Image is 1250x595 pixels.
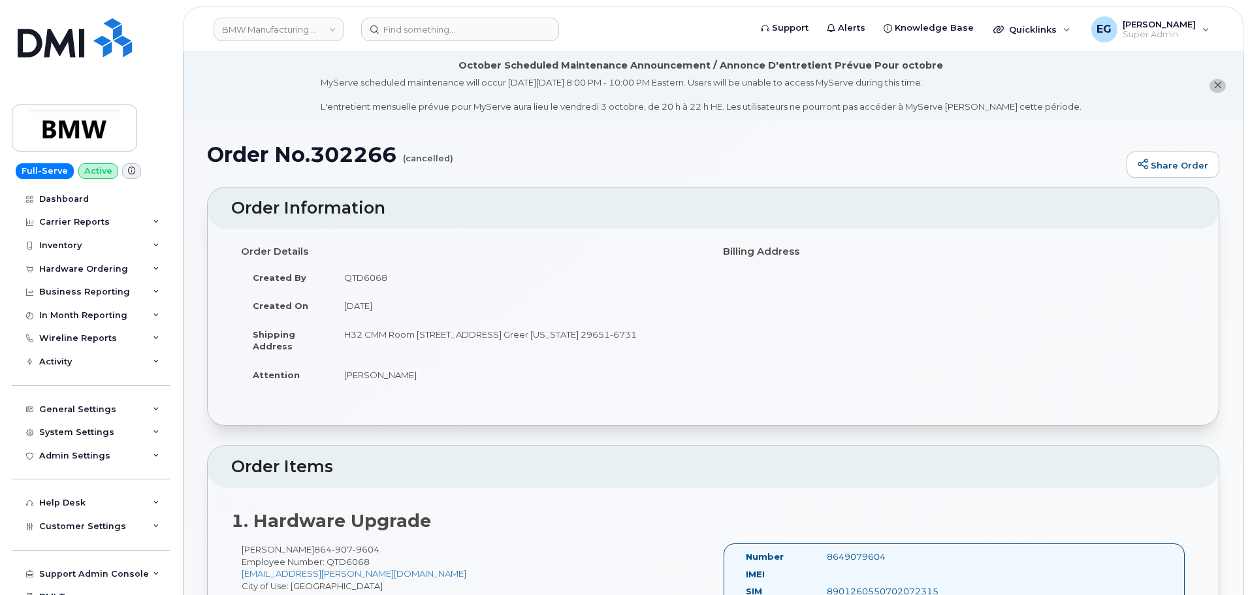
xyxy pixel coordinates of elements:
td: QTD6068 [332,263,703,292]
h2: Order Items [231,458,1195,476]
a: [EMAIL_ADDRESS][PERSON_NAME][DOMAIN_NAME] [242,568,466,579]
small: (cancelled) [403,143,453,163]
h2: Order Information [231,199,1195,217]
div: October Scheduled Maintenance Announcement / Annonce D'entretient Prévue Pour octobre [458,59,943,72]
span: 864 [314,544,379,555]
div: 8649079604 [817,551,930,563]
h4: Billing Address [723,246,1185,257]
strong: Created By [253,272,306,283]
label: IMEI [746,568,765,581]
strong: 1. Hardware Upgrade [231,510,431,532]
a: Share Order [1127,152,1219,178]
span: Employee Number: QTD6068 [242,556,370,567]
strong: Shipping Address [253,329,295,352]
div: MyServe scheduled maintenance will occur [DATE][DATE] 8:00 PM - 10:00 PM Eastern. Users will be u... [321,76,1082,113]
h4: Order Details [241,246,703,257]
td: [DATE] [332,291,703,320]
strong: Created On [253,300,308,311]
h1: Order No.302266 [207,143,1120,166]
iframe: Messenger Launcher [1193,538,1240,585]
td: H32 CMM Room [STREET_ADDRESS] Greer [US_STATE] 29651-6731 [332,320,703,361]
button: close notification [1210,79,1226,93]
label: Number [746,551,784,563]
span: 9604 [353,544,379,555]
span: 907 [332,544,353,555]
td: [PERSON_NAME] [332,361,703,389]
strong: Attention [253,370,300,380]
